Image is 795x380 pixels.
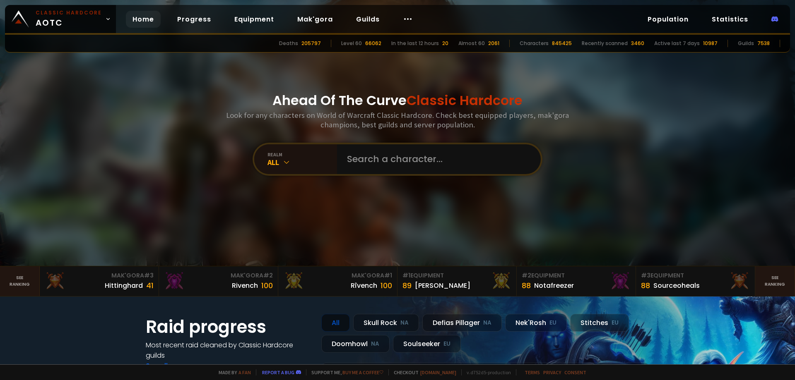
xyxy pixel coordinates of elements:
a: #3Equipment88Sourceoheals [636,266,755,296]
div: 7538 [757,40,770,47]
div: Mak'Gora [45,271,154,280]
div: Rivench [232,280,258,291]
div: In the last 12 hours [391,40,439,47]
a: #2Equipment88Notafreezer [517,266,636,296]
a: Consent [564,369,586,375]
div: Level 60 [341,40,362,47]
h4: Most recent raid cleaned by Classic Hardcore guilds [146,340,311,361]
div: 20 [442,40,448,47]
div: All [267,158,337,167]
small: EU [443,340,450,348]
small: NA [371,340,379,348]
a: Mak'Gora#3Hittinghard41 [40,266,159,296]
span: # 2 [522,271,531,280]
div: Nek'Rosh [505,314,567,332]
span: Support me, [306,369,383,375]
div: 3460 [631,40,644,47]
div: Almost 60 [458,40,485,47]
a: Equipment [228,11,281,28]
input: Search a character... [342,144,531,174]
div: Equipment [402,271,511,280]
span: # 1 [402,271,410,280]
a: Terms [525,369,540,375]
span: Classic Hardcore [407,91,523,110]
a: a fan [238,369,251,375]
div: Stitches [570,314,629,332]
a: See all progress [146,361,200,370]
small: EU [612,319,619,327]
a: Progress [171,11,218,28]
div: 845425 [552,40,572,47]
div: 10987 [703,40,718,47]
span: # 2 [263,271,273,280]
div: Hittinghard [105,280,143,291]
div: Recently scanned [582,40,628,47]
div: Rîvench [351,280,377,291]
span: # 3 [144,271,154,280]
div: 100 [261,280,273,291]
a: Population [641,11,695,28]
div: Guilds [738,40,754,47]
a: Mak'Gora#1Rîvench100 [278,266,397,296]
div: Skull Rock [353,314,419,332]
div: Doomhowl [321,335,390,353]
a: Report a bug [262,369,294,375]
div: realm [267,151,337,158]
a: Privacy [543,369,561,375]
a: Guilds [349,11,386,28]
div: 41 [146,280,154,291]
a: [DOMAIN_NAME] [420,369,456,375]
div: Equipment [522,271,631,280]
div: Defias Pillager [422,314,502,332]
div: 100 [381,280,392,291]
span: Checkout [388,369,456,375]
div: 88 [641,280,650,291]
h1: Raid progress [146,314,311,340]
h3: Look for any characters on World of Warcraft Classic Hardcore. Check best equipped players, mak'g... [223,110,572,129]
a: #1Equipment89[PERSON_NAME] [397,266,517,296]
div: 205797 [301,40,321,47]
div: Deaths [279,40,298,47]
span: # 3 [641,271,650,280]
h1: Ahead Of The Curve [272,91,523,110]
a: Home [126,11,161,28]
a: Mak'gora [291,11,340,28]
small: EU [549,319,556,327]
a: Classic HardcoreAOTC [5,5,116,33]
div: Mak'Gora [283,271,392,280]
div: Mak'Gora [164,271,273,280]
a: Buy me a coffee [342,369,383,375]
div: Soulseeker [393,335,461,353]
div: Equipment [641,271,750,280]
span: AOTC [36,9,102,29]
a: Mak'Gora#2Rivench100 [159,266,278,296]
span: Made by [214,369,251,375]
a: Seeranking [755,266,795,296]
div: 2061 [488,40,499,47]
small: NA [483,319,491,327]
span: # 1 [384,271,392,280]
div: Notafreezer [534,280,574,291]
div: Characters [520,40,549,47]
div: 88 [522,280,531,291]
small: Classic Hardcore [36,9,102,17]
div: All [321,314,350,332]
span: v. d752d5 - production [461,369,511,375]
div: [PERSON_NAME] [415,280,470,291]
a: Statistics [705,11,755,28]
div: 66062 [365,40,381,47]
small: NA [400,319,409,327]
div: 89 [402,280,412,291]
div: Active last 7 days [654,40,700,47]
div: Sourceoheals [653,280,700,291]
